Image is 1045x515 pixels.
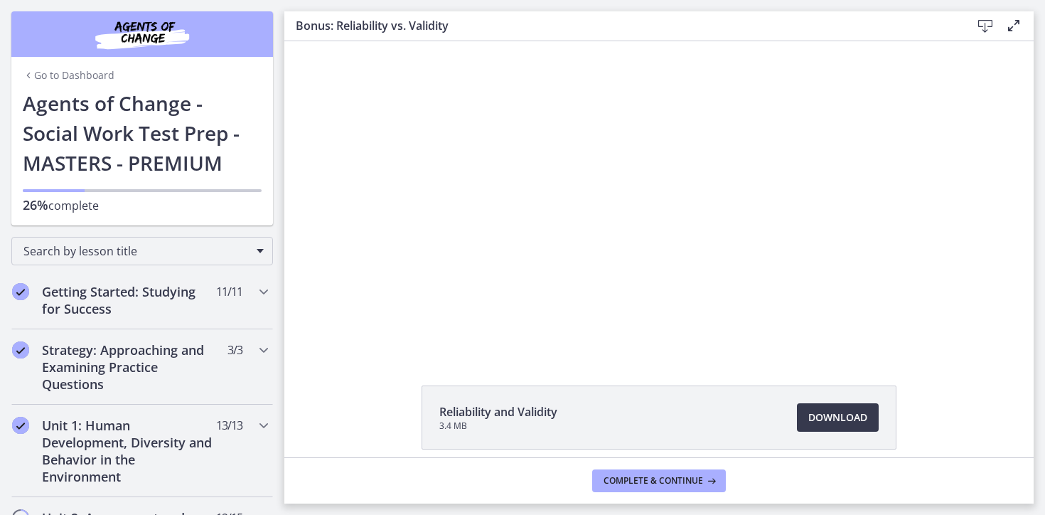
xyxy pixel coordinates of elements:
span: Complete & continue [604,475,703,487]
span: Download [808,409,867,426]
span: Search by lesson title [23,243,250,259]
h1: Agents of Change - Social Work Test Prep - MASTERS - PREMIUM [23,88,262,178]
h3: Bonus: Reliability vs. Validity [296,17,948,34]
p: complete [23,196,262,214]
span: 3 / 3 [227,341,242,359]
span: Reliability and Validity [439,403,557,420]
i: Completed [12,341,29,359]
h2: Getting Started: Studying for Success [42,283,215,317]
span: 13 / 13 [216,417,242,434]
img: Agents of Change [57,17,227,51]
div: Search by lesson title [11,237,273,265]
button: Complete & continue [592,469,726,492]
span: 3.4 MB [439,420,557,432]
iframe: Video Lesson [284,41,1034,353]
span: 26% [23,196,48,213]
h2: Unit 1: Human Development, Diversity and Behavior in the Environment [42,417,215,485]
a: Download [797,403,879,432]
span: 11 / 11 [216,283,242,300]
i: Completed [12,417,29,434]
i: Completed [12,283,29,300]
a: Go to Dashboard [23,68,114,83]
h2: Strategy: Approaching and Examining Practice Questions [42,341,215,393]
